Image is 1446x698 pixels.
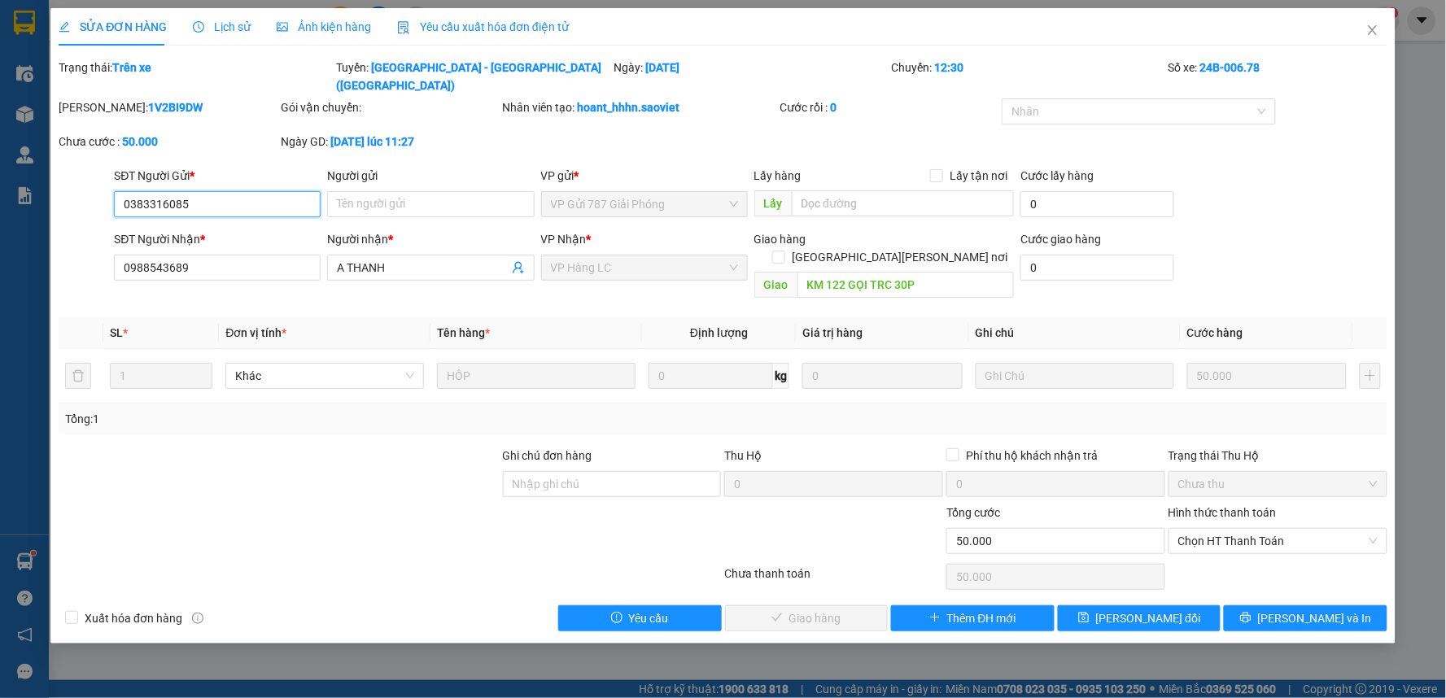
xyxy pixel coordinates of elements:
[558,605,722,631] button: exclamation-circleYêu cầu
[1187,363,1348,389] input: 0
[277,21,288,33] span: picture
[503,449,592,462] label: Ghi chú đơn hàng
[831,101,837,114] b: 0
[612,59,889,94] div: Ngày:
[1178,472,1378,496] span: Chưa thu
[551,255,738,280] span: VP Hàng LC
[785,248,1014,266] span: [GEOGRAPHIC_DATA][PERSON_NAME] nơi
[578,101,680,114] b: hoant_hhhn.saoviet
[929,612,941,625] span: plus
[1020,255,1174,281] input: Cước giao hàng
[281,133,500,151] div: Ngày GD:
[437,363,636,389] input: VD: Bàn, Ghế
[330,135,414,148] b: [DATE] lúc 11:27
[802,326,863,339] span: Giá trị hàng
[947,609,1016,627] span: Thêm ĐH mới
[327,230,534,248] div: Người nhận
[59,98,277,116] div: [PERSON_NAME]:
[1200,61,1260,74] b: 24B-006.78
[327,167,534,185] div: Người gửi
[723,565,945,593] div: Chưa thanh toán
[59,20,167,33] span: SỬA ĐƠN HÀNG
[1350,8,1396,54] button: Close
[797,272,1015,298] input: Dọc đường
[437,326,490,339] span: Tên hàng
[773,363,789,389] span: kg
[1240,612,1252,625] span: printer
[192,613,203,624] span: info-circle
[611,612,623,625] span: exclamation-circle
[281,98,500,116] div: Gói vận chuyển:
[78,609,189,627] span: Xuất hóa đơn hàng
[724,449,762,462] span: Thu Hộ
[802,363,963,389] input: 0
[943,167,1014,185] span: Lấy tận nơi
[754,169,802,182] span: Lấy hàng
[1258,609,1372,627] span: [PERSON_NAME] và In
[946,506,1000,519] span: Tổng cước
[512,261,525,274] span: user-add
[1169,447,1387,465] div: Trạng thái Thu Hộ
[1020,233,1101,246] label: Cước giao hàng
[754,190,792,216] span: Lấy
[754,272,797,298] span: Giao
[959,447,1104,465] span: Phí thu hộ khách nhận trả
[65,410,558,428] div: Tổng: 1
[59,21,70,33] span: edit
[551,192,738,216] span: VP Gửi 787 Giải Phóng
[1058,605,1221,631] button: save[PERSON_NAME] đổi
[1360,363,1380,389] button: plus
[1096,609,1201,627] span: [PERSON_NAME] đổi
[541,233,587,246] span: VP Nhận
[969,317,1181,349] th: Ghi chú
[792,190,1015,216] input: Dọc đường
[1178,529,1378,553] span: Chọn HT Thanh Toán
[725,605,889,631] button: checkGiao hàng
[629,609,669,627] span: Yêu cầu
[59,133,277,151] div: Chưa cước :
[1078,612,1090,625] span: save
[1167,59,1389,94] div: Số xe:
[934,61,963,74] b: 12:30
[193,21,204,33] span: clock-circle
[891,605,1055,631] button: plusThêm ĐH mới
[889,59,1167,94] div: Chuyến:
[1020,169,1094,182] label: Cước lấy hàng
[976,363,1174,389] input: Ghi Chú
[65,363,91,389] button: delete
[114,167,321,185] div: SĐT Người Gửi
[754,233,806,246] span: Giao hàng
[397,21,410,34] img: icon
[112,61,151,74] b: Trên xe
[277,20,371,33] span: Ảnh kiện hàng
[57,59,334,94] div: Trạng thái:
[1187,326,1243,339] span: Cước hàng
[541,167,748,185] div: VP gửi
[235,364,414,388] span: Khác
[1224,605,1387,631] button: printer[PERSON_NAME] và In
[397,20,569,33] span: Yêu cầu xuất hóa đơn điện tử
[645,61,679,74] b: [DATE]
[193,20,251,33] span: Lịch sử
[114,230,321,248] div: SĐT Người Nhận
[122,135,158,148] b: 50.000
[1366,24,1379,37] span: close
[225,326,286,339] span: Đơn vị tính
[503,98,777,116] div: Nhân viên tạo:
[1169,506,1277,519] label: Hình thức thanh toán
[690,326,748,339] span: Định lượng
[336,61,601,92] b: [GEOGRAPHIC_DATA] - [GEOGRAPHIC_DATA] ([GEOGRAPHIC_DATA])
[148,101,203,114] b: 1V2BI9DW
[780,98,999,116] div: Cước rồi :
[1020,191,1174,217] input: Cước lấy hàng
[334,59,612,94] div: Tuyến:
[110,326,123,339] span: SL
[503,471,722,497] input: Ghi chú đơn hàng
